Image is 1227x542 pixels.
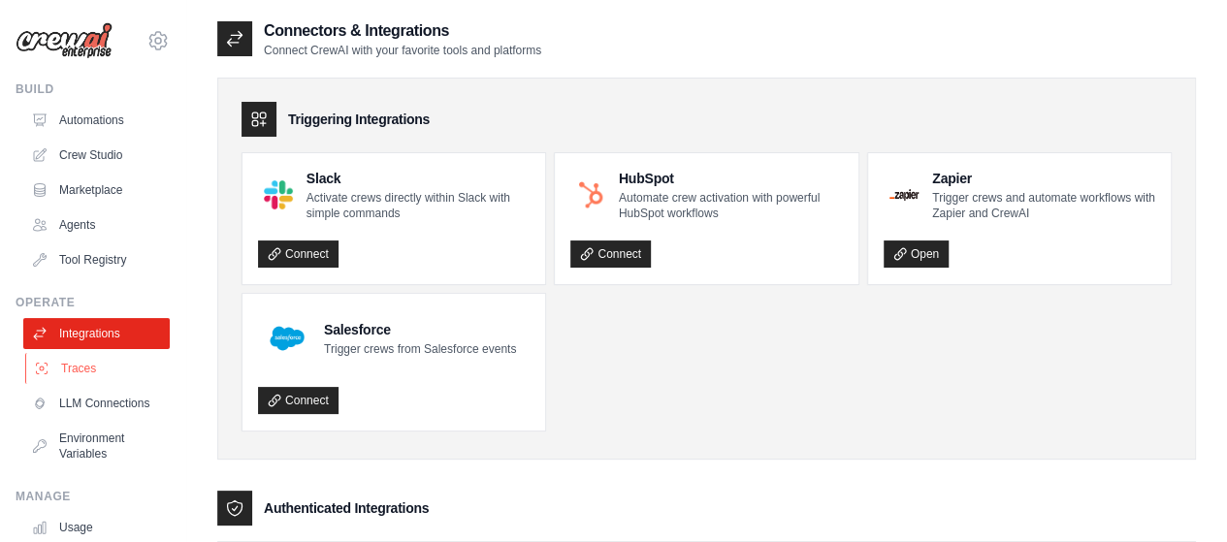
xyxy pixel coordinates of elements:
img: Slack Logo [264,180,293,209]
a: LLM Connections [23,388,170,419]
h2: Connectors & Integrations [264,19,541,43]
p: Trigger crews from Salesforce events [324,341,516,357]
a: Environment Variables [23,423,170,469]
img: Logo [16,22,113,59]
p: Activate crews directly within Slack with simple commands [307,190,531,221]
div: Operate [16,295,170,310]
a: Traces [25,353,172,384]
a: Marketplace [23,175,170,206]
p: Trigger crews and automate workflows with Zapier and CrewAI [932,190,1155,221]
img: Salesforce Logo [264,315,310,362]
a: Integrations [23,318,170,349]
div: Manage [16,489,170,504]
h4: Slack [307,169,531,188]
h4: Salesforce [324,320,516,339]
a: Tool Registry [23,244,170,275]
p: Connect CrewAI with your favorite tools and platforms [264,43,541,58]
a: Connect [570,240,651,268]
a: Agents [23,209,170,240]
h4: HubSpot [619,169,843,188]
div: Build [16,81,170,97]
h3: Triggering Integrations [288,110,430,129]
a: Connect [258,387,339,414]
a: Automations [23,105,170,136]
iframe: Chat Widget [1130,449,1227,542]
img: Zapier Logo [889,189,919,201]
h4: Zapier [932,169,1155,188]
a: Connect [258,240,339,268]
h3: Authenticated Integrations [264,498,429,518]
a: Crew Studio [23,140,170,171]
img: HubSpot Logo [576,180,604,208]
a: Open [884,240,949,268]
p: Automate crew activation with powerful HubSpot workflows [619,190,843,221]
